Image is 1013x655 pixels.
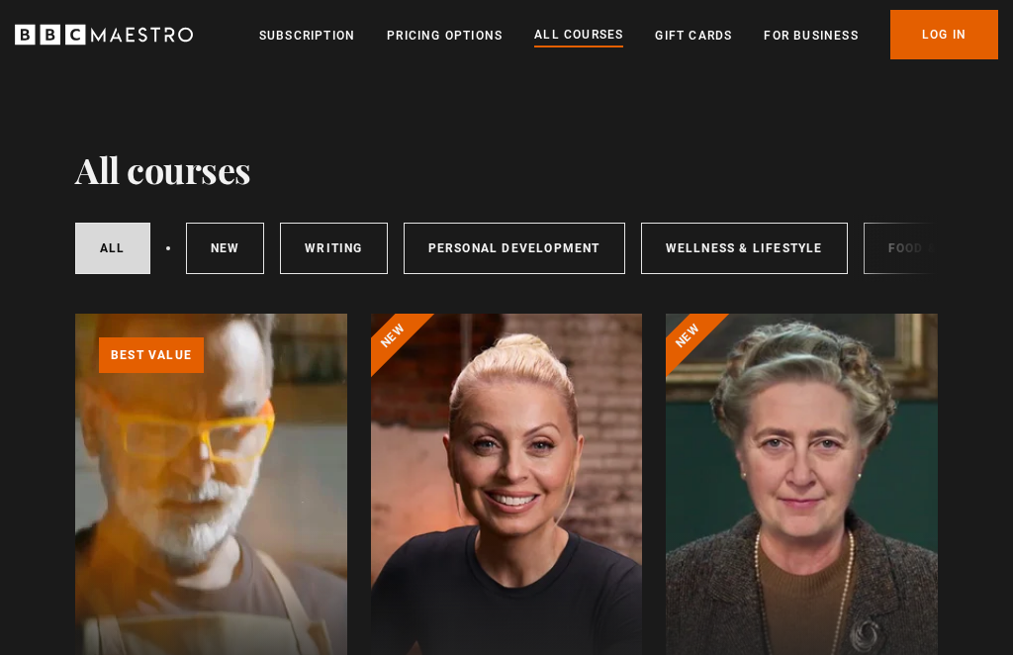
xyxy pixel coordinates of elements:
[280,223,387,274] a: Writing
[259,10,998,59] nav: Primary
[764,26,858,46] a: For business
[534,25,623,47] a: All Courses
[75,223,150,274] a: All
[387,26,503,46] a: Pricing Options
[404,223,625,274] a: Personal Development
[655,26,732,46] a: Gift Cards
[99,337,204,373] p: Best value
[641,223,848,274] a: Wellness & Lifestyle
[15,20,193,49] svg: BBC Maestro
[186,223,265,274] a: New
[259,26,355,46] a: Subscription
[890,10,998,59] a: Log In
[75,148,251,190] h1: All courses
